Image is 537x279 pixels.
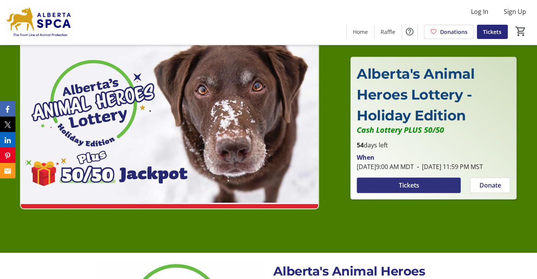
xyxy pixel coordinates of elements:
[504,7,526,16] span: Sign Up
[357,153,374,162] div: When
[357,140,510,150] p: days left
[514,24,528,38] button: Cart
[347,25,374,39] a: Home
[440,28,468,36] span: Donations
[424,25,474,39] a: Donations
[357,178,461,193] button: Tickets
[465,5,495,18] button: Log In
[357,162,414,171] span: [DATE] 9:00 AM MDT
[374,25,401,39] a: Raffle
[402,24,417,39] button: Help
[479,181,501,190] span: Donate
[477,25,508,39] a: Tickets
[498,5,532,18] button: Sign Up
[20,41,318,209] img: Campaign CTA Media Photo
[398,181,419,190] span: Tickets
[353,28,368,36] span: Home
[414,162,422,171] span: -
[357,65,474,124] span: Alberta's Animal Heroes Lottery - Holiday Edition
[471,7,488,16] span: Log In
[381,28,395,36] span: Raffle
[470,178,510,193] button: Donate
[357,141,364,149] span: 54
[414,162,483,171] span: [DATE] 11:59 PM MST
[357,125,444,135] em: Cash Lottery PLUS 50/50
[483,28,501,36] span: Tickets
[5,3,73,42] img: Alberta SPCA's Logo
